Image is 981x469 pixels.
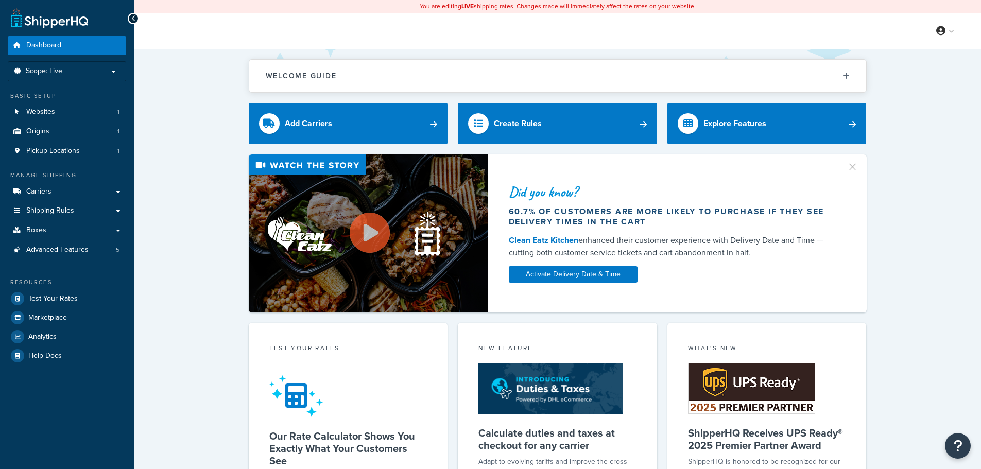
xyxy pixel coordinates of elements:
a: Boxes [8,221,126,240]
li: Origins [8,122,126,141]
span: 1 [117,108,119,116]
div: What's New [688,343,846,355]
span: Websites [26,108,55,116]
a: Websites1 [8,102,126,121]
span: Scope: Live [26,67,62,76]
a: Dashboard [8,36,126,55]
span: Dashboard [26,41,61,50]
div: Manage Shipping [8,171,126,180]
a: Shipping Rules [8,201,126,220]
div: Explore Features [703,116,766,131]
a: Create Rules [458,103,657,144]
span: Origins [26,127,49,136]
span: 1 [117,147,119,155]
a: Activate Delivery Date & Time [509,266,638,283]
span: 5 [116,246,119,254]
a: Test Your Rates [8,289,126,308]
button: Welcome Guide [249,60,866,92]
span: Analytics [28,333,57,341]
div: Basic Setup [8,92,126,100]
h5: ShipperHQ Receives UPS Ready® 2025 Premier Partner Award [688,427,846,451]
a: Origins1 [8,122,126,141]
span: Carriers [26,187,51,196]
a: Analytics [8,327,126,346]
b: LIVE [461,2,474,11]
a: Help Docs [8,346,126,365]
div: Test your rates [269,343,427,355]
span: Test Your Rates [28,294,78,303]
span: Boxes [26,226,46,235]
span: Pickup Locations [26,147,80,155]
span: Advanced Features [26,246,89,254]
h2: Welcome Guide [266,72,337,80]
li: Advanced Features [8,240,126,259]
h5: Calculate duties and taxes at checkout for any carrier [478,427,636,451]
a: Pickup Locations1 [8,142,126,161]
button: Open Resource Center [945,433,971,459]
div: New Feature [478,343,636,355]
a: Explore Features [667,103,867,144]
a: Carriers [8,182,126,201]
span: 1 [117,127,119,136]
div: Add Carriers [285,116,332,131]
div: 60.7% of customers are more likely to purchase if they see delivery times in the cart [509,206,834,227]
span: Shipping Rules [26,206,74,215]
div: Create Rules [494,116,542,131]
li: Pickup Locations [8,142,126,161]
a: Clean Eatz Kitchen [509,234,578,246]
div: Resources [8,278,126,287]
span: Marketplace [28,314,67,322]
a: Advanced Features5 [8,240,126,259]
h5: Our Rate Calculator Shows You Exactly What Your Customers See [269,430,427,467]
a: Marketplace [8,308,126,327]
div: enhanced their customer experience with Delivery Date and Time — cutting both customer service ti... [509,234,834,259]
img: Video thumbnail [249,154,488,312]
span: Help Docs [28,352,62,360]
div: Did you know? [509,185,834,199]
li: Websites [8,102,126,121]
a: Add Carriers [249,103,448,144]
